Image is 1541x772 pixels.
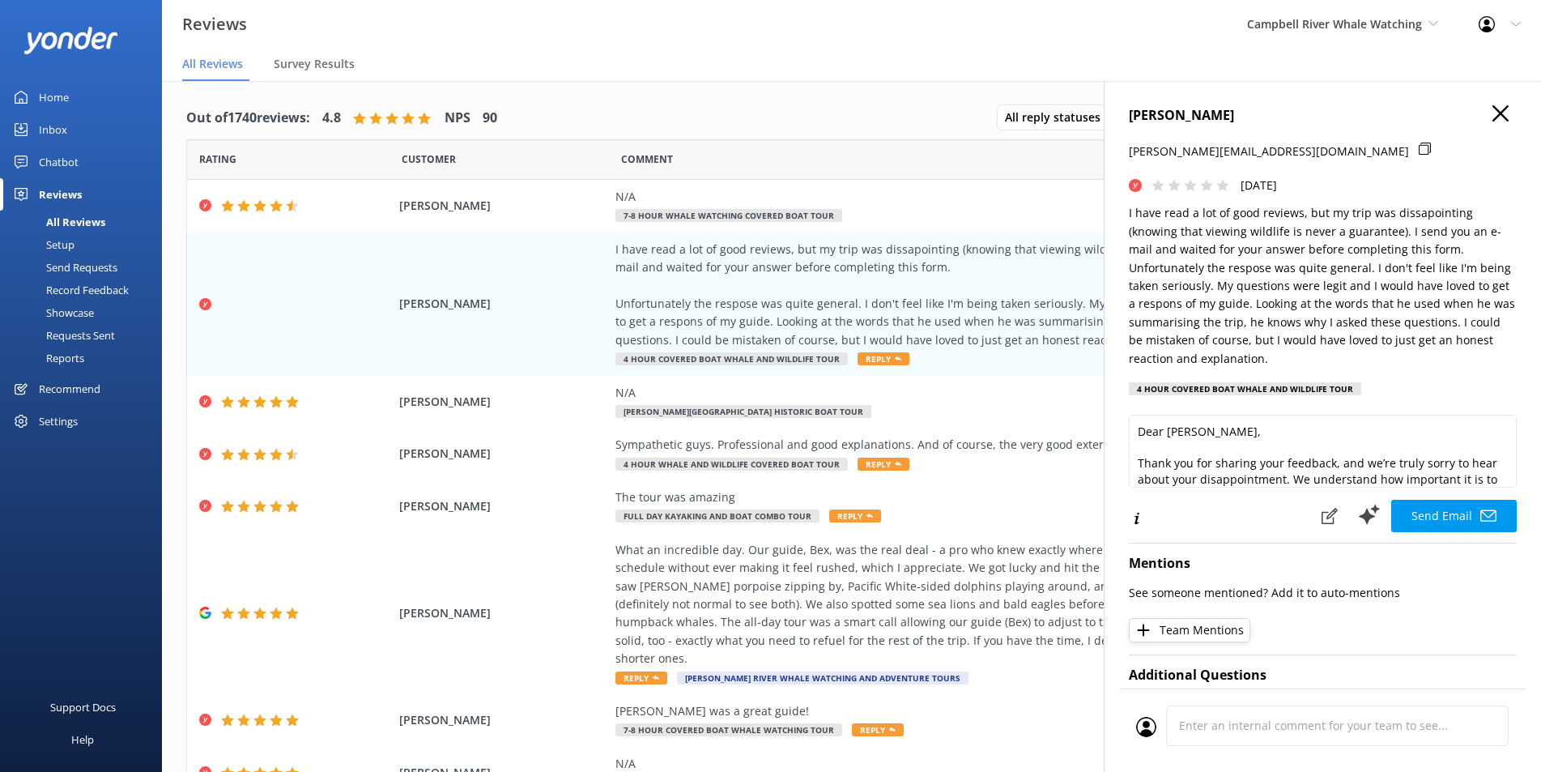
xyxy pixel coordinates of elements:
span: [PERSON_NAME] [399,295,607,313]
div: Record Feedback [10,279,129,301]
a: Requests Sent [10,324,162,347]
button: Send Email [1391,500,1517,532]
div: Reports [10,347,84,369]
textarea: Dear [PERSON_NAME], Thank you for sharing your feedback, and we’re truly sorry to hear about your... [1129,415,1517,488]
div: Showcase [10,301,94,324]
div: The tour was amazing [615,488,1352,506]
p: See someone mentioned? Add it to auto-mentions [1129,584,1517,602]
a: Send Requests [10,256,162,279]
span: Reply [829,510,881,522]
div: I have read a lot of good reviews, but my trip was dissapointing (knowing that viewing wildlife i... [615,241,1352,349]
div: Sympathetic guys. Professional and good explanations. And of course, the very good external condi... [615,436,1352,454]
span: Reply [858,458,909,471]
span: [PERSON_NAME] [399,445,607,463]
span: Date [199,151,236,167]
span: [PERSON_NAME] [399,497,607,515]
h4: 90 [483,108,497,129]
h4: [PERSON_NAME] [1129,105,1517,126]
img: user_profile.svg [1136,717,1156,737]
span: All reply statuses [1005,109,1110,126]
span: Question [621,151,673,167]
span: Reply [615,672,667,685]
button: Close [1492,105,1509,123]
span: [PERSON_NAME] [399,604,607,622]
a: Record Feedback [10,279,162,301]
div: Help [71,723,94,756]
h4: NPS [445,108,470,129]
span: [PERSON_NAME] [399,711,607,729]
div: What an incredible day. Our guide, Bex, was the real deal - a pro who knew exactly where to find ... [615,541,1352,668]
span: 4 Hour Covered Boat Whale and Wildlife Tour [615,352,848,365]
div: 4 Hour Covered Boat Whale and Wildlife Tour [1129,382,1361,395]
span: 7-8 Hour Covered Boat Whale Watching Tour [615,723,842,736]
a: All Reviews [10,211,162,233]
h4: Out of 1740 reviews: [186,108,310,129]
span: Campbell River Whale Watching [1247,16,1422,32]
span: Survey Results [274,56,355,72]
span: 7-8 Hour Whale Watching Covered Boat Tour [615,209,842,222]
span: [PERSON_NAME] [399,197,607,215]
span: 4 Hour Whale and Wildlife Covered Boat Tour [615,458,848,471]
div: N/A [615,384,1352,402]
p: [PERSON_NAME][EMAIL_ADDRESS][DOMAIN_NAME] [1129,143,1409,160]
div: Reviews [39,178,82,211]
span: Reply [858,352,909,365]
span: [PERSON_NAME] [399,393,607,411]
h4: Additional Questions [1129,665,1517,686]
span: All Reviews [182,56,243,72]
div: Send Requests [10,256,117,279]
span: Reply [852,723,904,736]
span: Date [402,151,456,167]
span: Full Day Kayaking and Boat Combo Tour [615,510,819,522]
p: [DATE] [1241,177,1277,194]
div: All Reviews [10,211,105,233]
div: [PERSON_NAME] was a great guide! [615,702,1352,720]
div: Inbox [39,113,67,146]
span: [PERSON_NAME] River Whale Watching and Adventure Tours [677,672,968,685]
h4: 4.8 [322,108,341,129]
div: Settings [39,405,78,437]
div: Recommend [39,373,100,405]
h4: Mentions [1129,553,1517,574]
span: [PERSON_NAME][GEOGRAPHIC_DATA] Historic Boat Tour [615,405,871,418]
div: Setup [10,233,74,256]
a: Showcase [10,301,162,324]
div: Chatbot [39,146,79,178]
img: yonder-white-logo.png [24,27,117,53]
a: Reports [10,347,162,369]
p: I have read a lot of good reviews, but my trip was dissapointing (knowing that viewing wildlife i... [1129,204,1517,368]
a: Setup [10,233,162,256]
div: Support Docs [50,691,116,723]
div: N/A [615,188,1352,206]
button: Team Mentions [1129,618,1250,642]
h3: Reviews [182,11,247,37]
div: Home [39,81,69,113]
div: Requests Sent [10,324,115,347]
